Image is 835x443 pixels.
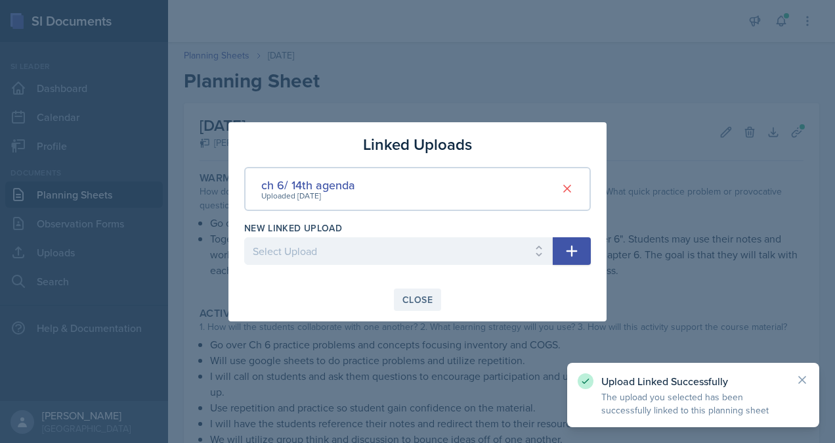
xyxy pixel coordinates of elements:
[261,190,355,202] div: Uploaded [DATE]
[261,176,355,194] div: ch 6/ 14th agenda
[601,390,785,417] p: The upload you selected has been successfully linked to this planning sheet
[363,133,472,156] h3: Linked Uploads
[601,375,785,388] p: Upload Linked Successfully
[244,221,342,235] label: New Linked Upload
[394,289,441,311] button: Close
[402,294,433,305] div: Close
